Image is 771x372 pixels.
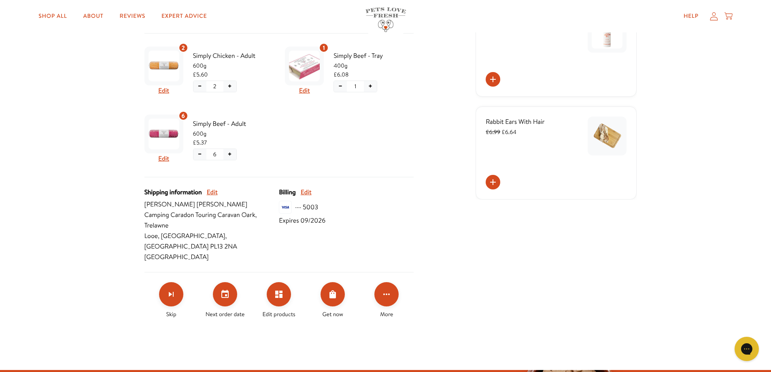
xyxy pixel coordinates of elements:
button: Edit [158,85,169,96]
span: 1 [355,82,357,91]
button: Order Now [321,282,345,306]
button: Increase quantity [223,81,236,92]
div: Subscription product: Simply Beef - Tray [285,43,414,99]
span: 600g [193,61,273,70]
button: Decrease quantity [193,149,206,160]
a: About [76,8,110,24]
div: Make changes for subscription [144,282,414,319]
a: Expert Advice [155,8,213,24]
div: Subscription product: Simply Beef - Adult [144,111,273,167]
button: Increase quantity [364,81,377,92]
span: £5.60 [193,70,208,79]
span: [PERSON_NAME] [PERSON_NAME] [144,199,279,210]
span: Get now [323,310,343,319]
span: Simply Chicken - Adult [193,51,273,61]
button: Skip subscription [159,282,183,306]
span: Simply Beef - Adult [193,119,273,129]
button: Edit [158,153,169,164]
button: Edit products [267,282,291,306]
button: Set your next order date [213,282,237,306]
span: 6 [181,111,185,120]
span: More [380,310,393,319]
button: Edit [207,187,218,198]
span: Camping Caradon Touring Caravan Oark , Trelawne [144,210,279,231]
button: Decrease quantity [334,81,347,92]
span: £6.64 [486,128,516,136]
span: £5.37 [193,138,207,147]
span: 1 [323,43,325,52]
div: 6 units of item: Simply Beef - Adult [178,111,188,121]
button: Increase quantity [223,149,236,160]
iframe: Gorgias live chat messenger [731,334,763,364]
img: svg%3E [279,201,292,214]
span: Next order date [206,310,245,319]
span: 2 [182,43,185,52]
span: Simply Beef - Tray [333,51,414,61]
img: Simply Beef - Adult [149,119,179,149]
img: Rabbit Ears With Hair [592,121,622,151]
div: Subscription product: Simply Chicken - Adult [144,43,273,99]
button: Edit [301,187,312,198]
img: Simply Beef - Tray [289,51,320,81]
button: Click for more options [374,282,399,306]
s: £6.99 [486,128,500,136]
span: [GEOGRAPHIC_DATA] [144,252,279,262]
button: Edit [299,85,310,96]
span: Rabbit Ears With Hair [486,117,545,126]
span: Looe, [GEOGRAPHIC_DATA] , [GEOGRAPHIC_DATA] PL13 2NA [144,231,279,252]
span: 2 [213,82,217,91]
div: 2 units of item: Simply Chicken - Adult [178,43,188,53]
span: Expires 09/2026 [279,215,325,226]
img: Pets Love Fresh [365,7,406,32]
a: Shop All [32,8,73,24]
span: 400g [333,61,414,70]
div: 1 units of item: Simply Beef - Tray [319,43,329,53]
span: Edit products [263,310,295,319]
span: £6.08 [333,70,348,79]
button: Decrease quantity [193,81,206,92]
span: ···· 5003 [295,202,318,213]
span: Billing [279,187,295,198]
img: Scottish Salmon Oil [592,18,622,49]
span: 6 [213,150,216,159]
img: Simply Chicken - Adult [149,51,179,81]
span: Skip [166,310,176,319]
span: Shipping information [144,187,202,198]
span: 600g [193,129,273,138]
a: Reviews [113,8,152,24]
a: Help [677,8,705,24]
